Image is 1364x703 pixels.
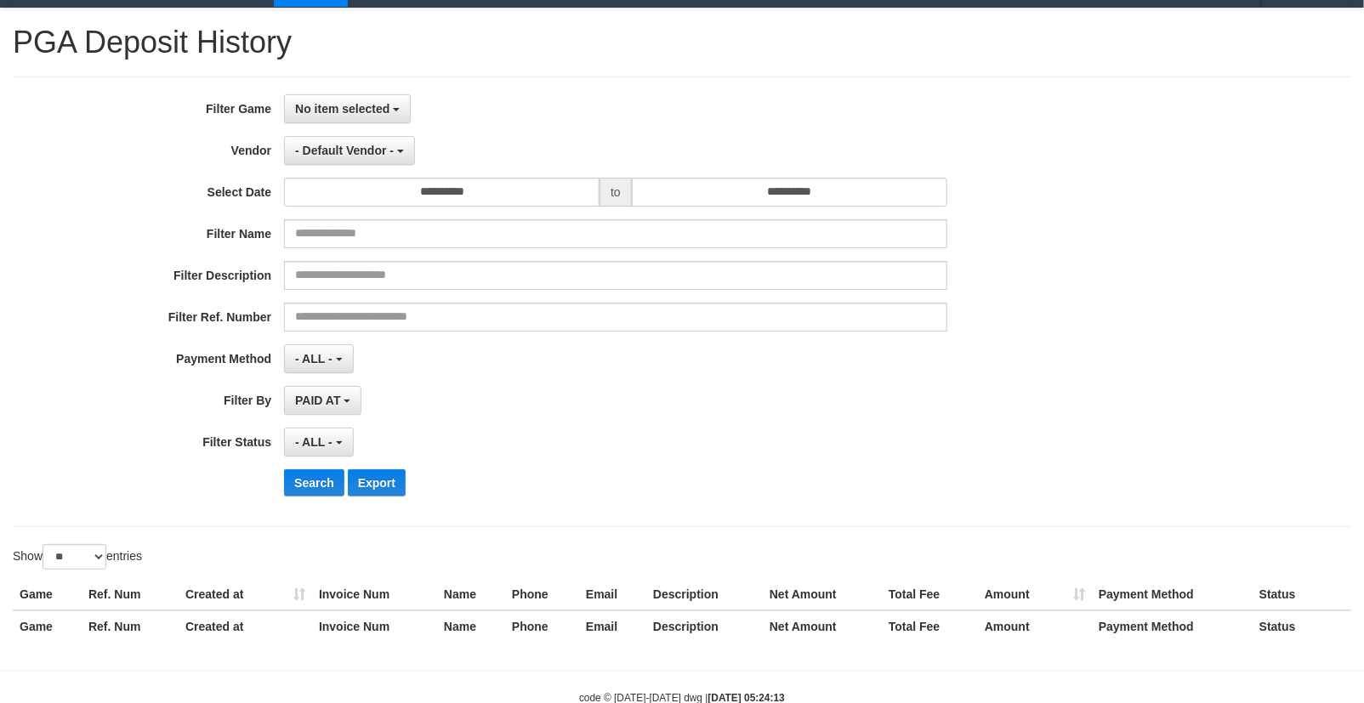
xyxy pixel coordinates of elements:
button: - ALL - [284,428,353,456]
span: PAID AT [295,394,340,407]
span: - ALL - [295,352,332,366]
th: Payment Method [1092,610,1253,642]
th: Created at [179,579,312,610]
th: Email [579,579,646,610]
th: Game [13,579,82,610]
button: - Default Vendor - [284,136,415,165]
th: Email [579,610,646,642]
th: Net Amount [763,610,882,642]
h1: PGA Deposit History [13,26,1351,60]
span: - ALL - [295,435,332,449]
th: Status [1253,610,1351,642]
th: Description [646,579,763,610]
button: - ALL - [284,344,353,373]
th: Net Amount [763,579,882,610]
button: Search [284,469,344,496]
th: Status [1253,579,1351,610]
span: - Default Vendor - [295,144,394,157]
th: Amount [978,579,1092,610]
th: Name [437,579,505,610]
label: Show entries [13,544,142,570]
th: Ref. Num [82,610,179,642]
button: No item selected [284,94,411,123]
th: Game [13,610,82,642]
button: Export [348,469,406,496]
th: Name [437,610,505,642]
span: to [600,178,632,207]
span: No item selected [295,102,389,116]
th: Description [646,610,763,642]
th: Amount [978,610,1092,642]
th: Phone [505,579,579,610]
button: PAID AT [284,386,361,415]
th: Invoice Num [312,579,437,610]
th: Created at [179,610,312,642]
select: Showentries [43,544,106,570]
th: Ref. Num [82,579,179,610]
th: Payment Method [1092,579,1253,610]
th: Total Fee [882,579,978,610]
th: Invoice Num [312,610,437,642]
th: Phone [505,610,579,642]
th: Total Fee [882,610,978,642]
